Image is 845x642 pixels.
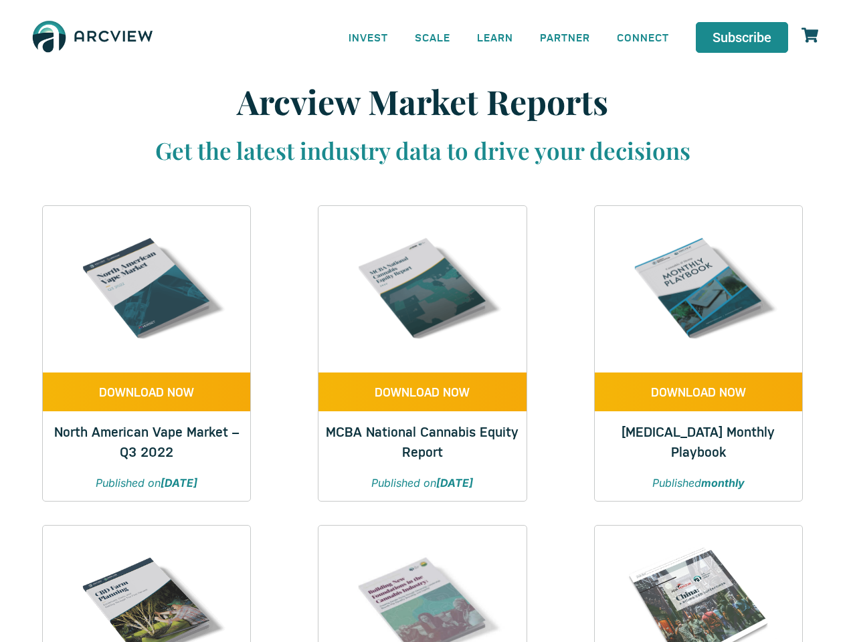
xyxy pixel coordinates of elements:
p: Published on [56,475,237,491]
nav: Menu [335,22,682,52]
span: Subscribe [713,31,771,44]
a: LEARN [464,22,527,52]
span: DOWNLOAD NOW [375,386,470,398]
a: MCBA National Cannabis Equity Report [326,422,519,460]
p: Published on [332,475,512,491]
a: SCALE [401,22,464,52]
img: Cannabis & Hemp Monthly Playbook [616,206,781,372]
img: The Arcview Group [27,13,159,62]
h1: Arcview Market Reports [62,82,784,122]
a: DOWNLOAD NOW [43,372,250,411]
span: DOWNLOAD NOW [99,386,194,398]
a: [MEDICAL_DATA] Monthly Playbook [622,422,775,460]
strong: monthly [701,476,745,490]
a: PARTNER [527,22,603,52]
a: DOWNLOAD NOW [595,372,802,411]
strong: [DATE] [161,476,197,490]
a: Subscribe [696,22,788,53]
p: Published [608,475,789,491]
a: CONNECT [603,22,682,52]
a: DOWNLOAD NOW [318,372,526,411]
img: Q3 2022 VAPE REPORT [64,206,229,372]
span: DOWNLOAD NOW [651,386,746,398]
strong: [DATE] [436,476,473,490]
a: North American Vape Market – Q3 2022 [54,422,239,460]
h3: Get the latest industry data to drive your decisions [62,135,784,166]
a: INVEST [335,22,401,52]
